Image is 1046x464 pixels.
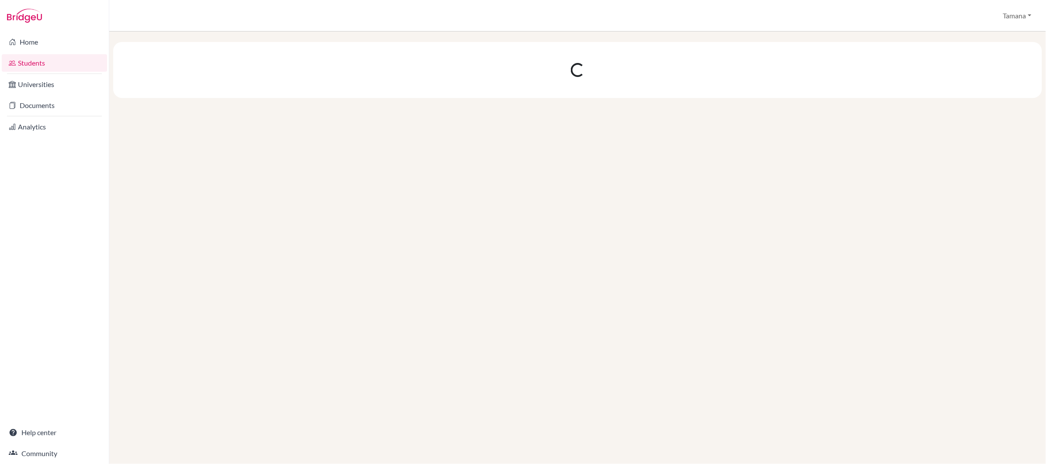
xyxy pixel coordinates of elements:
button: Tamana [999,7,1036,24]
a: Help center [2,424,107,441]
img: Bridge-U [7,9,42,23]
a: Community [2,445,107,462]
a: Documents [2,97,107,114]
a: Students [2,54,107,72]
a: Analytics [2,118,107,136]
a: Universities [2,76,107,93]
a: Home [2,33,107,51]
